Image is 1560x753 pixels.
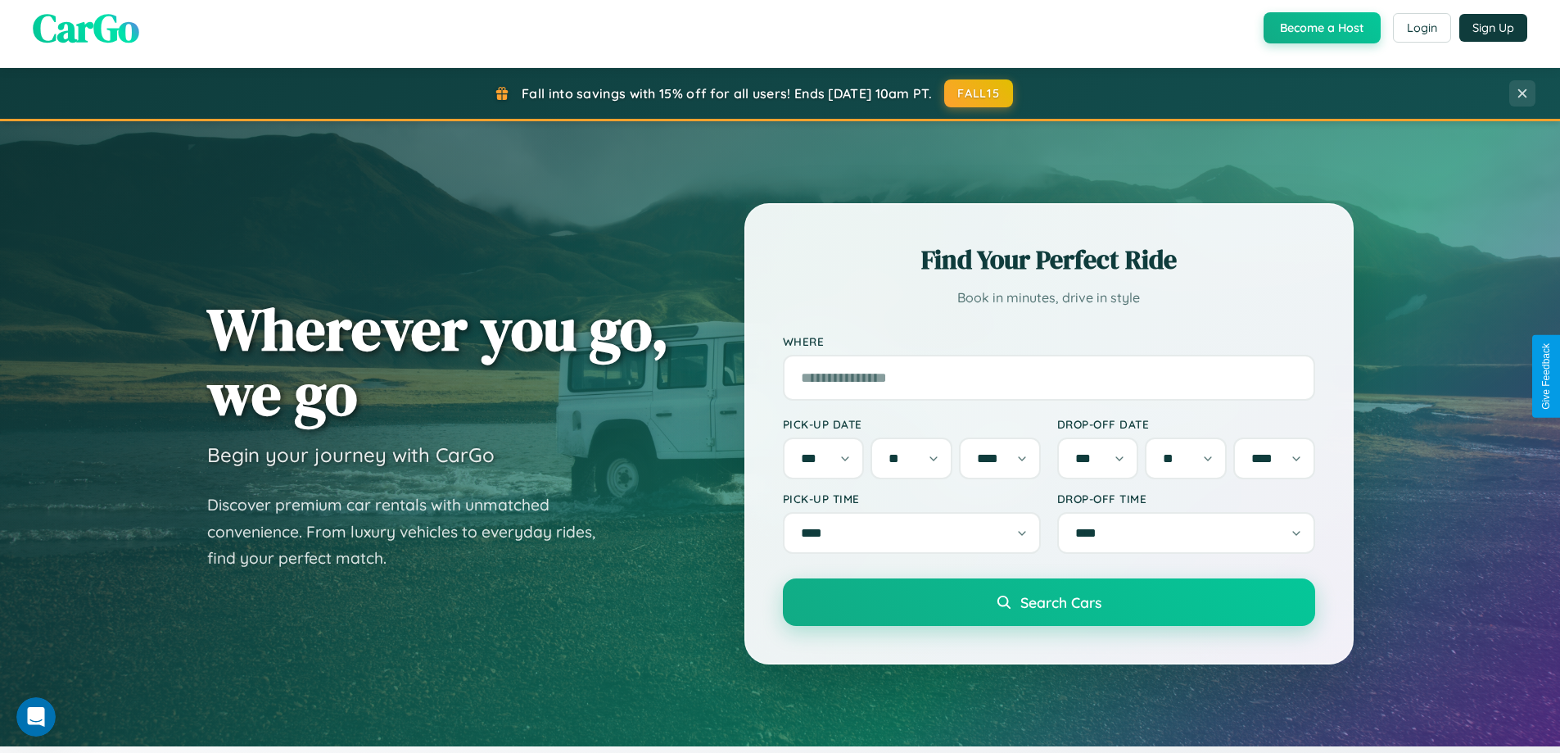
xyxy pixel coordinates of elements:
h1: Wherever you go, we go [207,297,669,426]
span: Fall into savings with 15% off for all users! Ends [DATE] 10am PT. [522,85,932,102]
button: Search Cars [783,578,1315,626]
span: Search Cars [1020,593,1101,611]
label: Where [783,334,1315,348]
button: FALL15 [944,79,1013,107]
label: Drop-off Time [1057,492,1315,506]
div: Give Feedback [1540,343,1552,410]
h2: Find Your Perfect Ride [783,242,1315,278]
p: Book in minutes, drive in style [783,286,1315,310]
span: CarGo [33,1,139,55]
button: Become a Host [1264,12,1381,43]
iframe: Intercom live chat [16,697,56,737]
button: Login [1393,13,1451,43]
button: Sign Up [1459,14,1527,42]
label: Drop-off Date [1057,417,1315,431]
label: Pick-up Time [783,492,1041,506]
p: Discover premium car rentals with unmatched convenience. From luxury vehicles to everyday rides, ... [207,492,617,572]
h3: Begin your journey with CarGo [207,442,495,467]
label: Pick-up Date [783,417,1041,431]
